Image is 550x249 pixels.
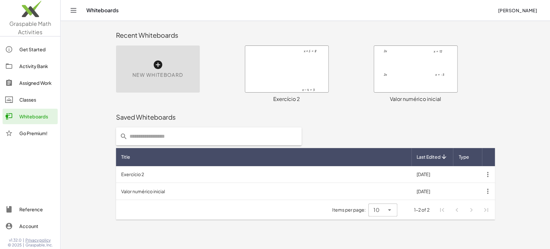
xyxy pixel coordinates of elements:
span: Last Edited [417,154,440,160]
div: 1-2 of 2 [414,206,429,213]
div: Reference [19,205,55,213]
span: Title [121,154,130,160]
button: [PERSON_NAME] [493,5,542,16]
td: Exercício 2 [116,166,411,183]
a: Assigned Work [3,75,58,91]
div: Activity Bank [19,62,55,70]
span: Graspable, Inc. [25,243,53,248]
span: Items per page: [332,206,368,213]
span: Graspable Math Activities [9,20,51,35]
div: Exercício 2 [245,95,329,103]
div: Assigned Work [19,79,55,87]
span: Type [459,154,469,160]
a: Whiteboards [3,109,58,124]
div: Go Premium! [19,129,55,137]
div: Get Started [19,45,55,53]
a: Privacy policy [25,238,53,243]
td: [DATE] [411,183,453,200]
a: Classes [3,92,58,107]
button: Toggle navigation [68,5,79,15]
span: New Whiteboard [132,71,183,79]
td: Valor numérico inicial [116,183,411,200]
span: © 2025 [8,243,22,248]
a: Get Started [3,42,58,57]
div: Classes [19,96,55,104]
span: | [23,243,24,248]
div: Recent Whiteboards [116,31,495,40]
span: [PERSON_NAME] [498,7,537,13]
span: v1.32.0 [9,238,22,243]
td: [DATE] [411,166,453,183]
a: Activity Bank [3,58,58,74]
span: 10 [373,206,379,214]
i: prepended action [120,133,128,140]
div: Account [19,222,55,230]
span: | [23,238,24,243]
a: Account [3,218,58,234]
div: Valor numérico inicial [374,95,458,103]
div: Whiteboards [19,113,55,120]
div: Saved Whiteboards [116,113,495,122]
a: Reference [3,202,58,217]
nav: Pagination Navigation [435,203,493,217]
